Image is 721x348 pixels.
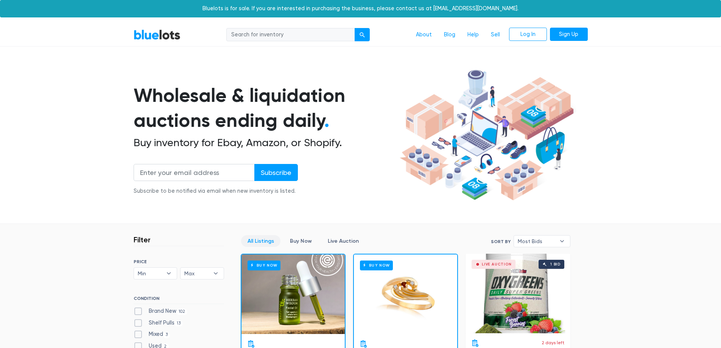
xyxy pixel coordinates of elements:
[550,28,588,41] a: Sign Up
[176,309,188,315] span: 102
[134,307,188,315] label: Brand New
[174,320,183,326] span: 13
[254,164,298,181] input: Subscribe
[138,268,163,279] span: Min
[134,259,224,264] h6: PRICE
[466,254,570,333] a: Live Auction 1 bid
[226,28,355,42] input: Search for inventory
[542,339,564,346] p: 2 days left
[134,164,255,181] input: Enter your email address
[283,235,318,247] a: Buy Now
[360,261,393,270] h6: Buy Now
[134,29,181,40] a: BlueLots
[509,28,547,41] a: Log In
[550,262,561,266] div: 1 bid
[482,262,512,266] div: Live Auction
[485,28,506,42] a: Sell
[518,236,556,247] span: Most Bids
[134,136,397,149] h2: Buy inventory for Ebay, Amazon, or Shopify.
[134,235,151,244] h3: Filter
[134,83,397,133] h1: Wholesale & liquidation auctions ending daily
[397,66,576,204] img: hero-ee84e7d0318cb26816c560f6b4441b76977f77a177738b4e94f68c95b2b83dbb.png
[134,330,170,339] label: Mixed
[184,268,209,279] span: Max
[163,332,170,338] span: 3
[248,261,280,270] h6: Buy Now
[241,254,345,334] a: Buy Now
[438,28,461,42] a: Blog
[554,236,570,247] b: ▾
[241,235,280,247] a: All Listings
[491,238,511,245] label: Sort By
[134,296,224,304] h6: CONDITION
[208,268,224,279] b: ▾
[161,268,177,279] b: ▾
[134,319,183,327] label: Shelf Pulls
[410,28,438,42] a: About
[321,235,365,247] a: Live Auction
[134,187,298,195] div: Subscribe to be notified via email when new inventory is listed.
[354,254,457,334] a: Buy Now
[461,28,485,42] a: Help
[324,109,329,132] span: .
